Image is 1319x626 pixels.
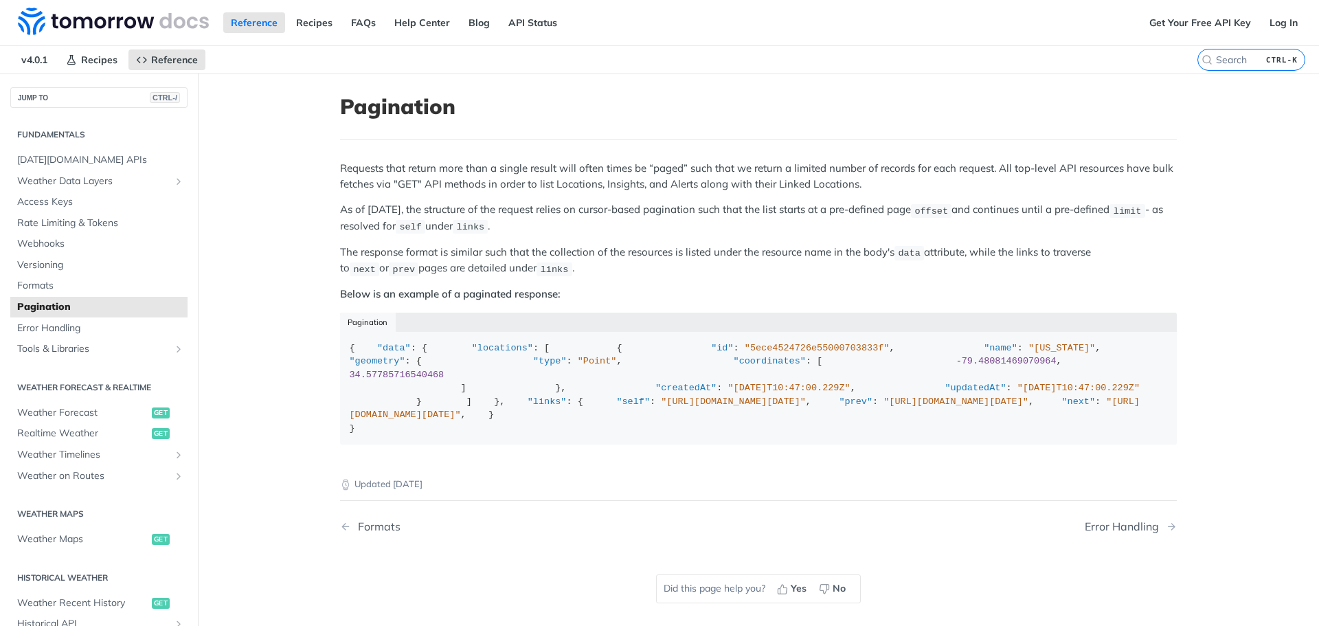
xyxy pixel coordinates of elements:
[1202,54,1213,65] svg: Search
[17,342,170,356] span: Tools & Libraries
[17,448,170,462] span: Weather Timelines
[151,54,198,66] span: Reference
[173,176,184,187] button: Show subpages for Weather Data Layers
[10,128,188,141] h2: Fundamentals
[616,396,650,407] span: "self"
[351,520,401,533] div: Formats
[791,581,807,596] span: Yes
[10,508,188,520] h2: Weather Maps
[10,171,188,192] a: Weather Data LayersShow subpages for Weather Data Layers
[656,574,861,603] div: Did this page help you?
[399,222,421,232] span: self
[387,12,458,33] a: Help Center
[533,356,567,366] span: "type"
[17,427,148,440] span: Realtime Weather
[340,94,1177,119] h1: Pagination
[772,579,814,599] button: Yes
[10,403,188,423] a: Weather Forecastget
[883,396,1028,407] span: "[URL][DOMAIN_NAME][DATE]"
[10,213,188,234] a: Rate Limiting & Tokens
[1085,520,1177,533] a: Next Page: Error Handling
[18,8,209,35] img: Tomorrow.io Weather API Docs
[10,276,188,296] a: Formats
[340,202,1177,234] p: As of [DATE], the structure of the request relies on cursor-based pagination such that the list s...
[343,12,383,33] a: FAQs
[10,150,188,170] a: [DATE][DOMAIN_NAME] APIs
[14,49,55,70] span: v4.0.1
[17,406,148,420] span: Weather Forecast
[10,529,188,550] a: Weather Mapsget
[393,264,415,274] span: prev
[457,222,485,232] span: links
[655,383,717,393] span: "createdAt"
[340,161,1177,192] p: Requests that return more than a single result will often times be “paged” such that we return a ...
[472,343,533,353] span: "locations"
[10,87,188,108] button: JUMP TOCTRL-/
[10,318,188,339] a: Error Handling
[17,322,184,335] span: Error Handling
[340,245,1177,277] p: The response format is similar such that the collection of the resources is listed under the reso...
[152,407,170,418] span: get
[17,237,184,251] span: Webhooks
[10,297,188,317] a: Pagination
[833,581,846,596] span: No
[17,195,184,209] span: Access Keys
[956,356,962,366] span: -
[914,205,948,216] span: offset
[962,356,1057,366] span: 79.48081469070964
[10,572,188,584] h2: Historical Weather
[1061,396,1095,407] span: "next"
[17,469,170,483] span: Weather on Routes
[58,49,125,70] a: Recipes
[1263,53,1301,67] kbd: CTRL-K
[152,598,170,609] span: get
[17,596,148,610] span: Weather Recent History
[289,12,340,33] a: Recipes
[1142,12,1259,33] a: Get Your Free API Key
[1028,343,1095,353] span: "[US_STATE]"
[10,445,188,465] a: Weather TimelinesShow subpages for Weather Timelines
[17,153,184,167] span: [DATE][DOMAIN_NAME] APIs
[17,175,170,188] span: Weather Data Layers
[10,423,188,444] a: Realtime Weatherget
[353,264,375,274] span: next
[541,264,569,274] span: links
[350,342,1168,436] div: { : { : [ { : , : , : { : , : [ , ] }, : , : } ] }, : { : , : , : , } }
[340,520,699,533] a: Previous Page: Formats
[173,344,184,355] button: Show subpages for Tools & Libraries
[528,396,567,407] span: "links"
[1017,383,1140,393] span: "[DATE]T10:47:00.229Z"
[945,383,1006,393] span: "updatedAt"
[17,300,184,314] span: Pagination
[128,49,205,70] a: Reference
[81,54,117,66] span: Recipes
[17,279,184,293] span: Formats
[839,396,872,407] span: "prev"
[17,533,148,546] span: Weather Maps
[340,478,1177,491] p: Updated [DATE]
[10,255,188,276] a: Versioning
[10,339,188,359] a: Tools & LibrariesShow subpages for Tools & Libraries
[1114,205,1142,216] span: limit
[734,356,806,366] span: "coordinates"
[173,449,184,460] button: Show subpages for Weather Timelines
[661,396,806,407] span: "[URL][DOMAIN_NAME][DATE]"
[1085,520,1166,533] div: Error Handling
[340,287,561,300] strong: Below is an example of a paginated response:
[17,258,184,272] span: Versioning
[10,192,188,212] a: Access Keys
[377,343,411,353] span: "data"
[17,216,184,230] span: Rate Limiting & Tokens
[984,343,1017,353] span: "name"
[461,12,497,33] a: Blog
[1262,12,1305,33] a: Log In
[350,370,444,380] span: 34.57785716540468
[150,92,180,103] span: CTRL-/
[350,356,405,366] span: "geometry"
[152,534,170,545] span: get
[340,506,1177,547] nav: Pagination Controls
[501,12,565,33] a: API Status
[10,381,188,394] h2: Weather Forecast & realtime
[223,12,285,33] a: Reference
[10,234,188,254] a: Webhooks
